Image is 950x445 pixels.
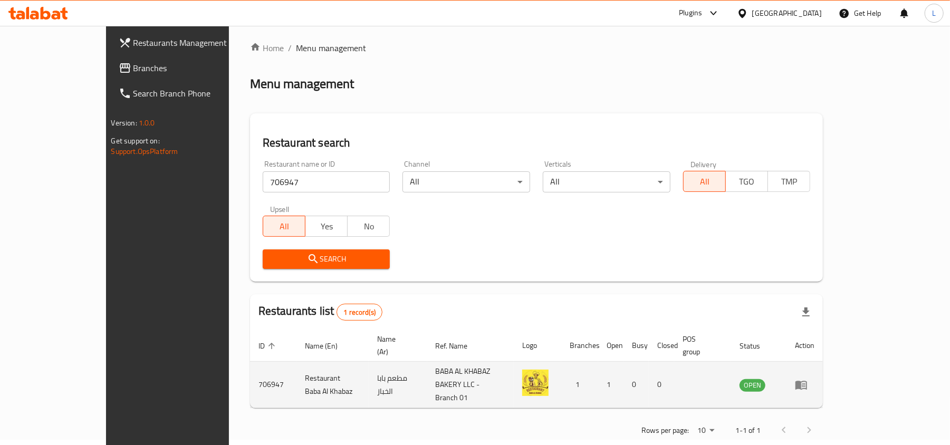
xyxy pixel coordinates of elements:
[263,135,811,151] h2: Restaurant search
[543,171,670,192] div: All
[561,362,598,408] td: 1
[305,216,348,237] button: Yes
[623,362,649,408] td: 0
[932,7,936,19] span: L
[250,362,296,408] td: 706947
[598,362,623,408] td: 1
[752,7,822,19] div: [GEOGRAPHIC_DATA]
[267,219,301,234] span: All
[288,42,292,54] li: /
[110,30,265,55] a: Restaurants Management
[402,171,530,192] div: All
[735,424,761,437] p: 1-1 of 1
[514,330,561,362] th: Logo
[369,362,427,408] td: مطعم بابا الخباز
[111,144,178,158] a: Support.OpsPlatform
[296,42,366,54] span: Menu management
[683,333,718,358] span: POS group
[725,171,768,192] button: TGO
[139,116,155,130] span: 1.0.0
[110,55,265,81] a: Branches
[250,330,823,408] table: enhanced table
[690,160,717,168] label: Delivery
[270,205,290,212] label: Upsell
[250,42,823,54] nav: breadcrumb
[110,81,265,106] a: Search Branch Phone
[740,340,774,352] span: Status
[730,174,764,189] span: TGO
[133,36,256,49] span: Restaurants Management
[263,216,305,237] button: All
[305,340,351,352] span: Name (En)
[772,174,806,189] span: TMP
[793,299,819,325] div: Export file
[250,42,284,54] a: Home
[133,62,256,74] span: Branches
[296,362,369,408] td: Restaurant Baba Al Khabaz
[598,330,623,362] th: Open
[561,330,598,362] th: Branches
[679,7,702,20] div: Plugins
[133,87,256,100] span: Search Branch Phone
[271,253,382,266] span: Search
[641,424,689,437] p: Rows per page:
[740,379,765,392] div: OPEN
[263,249,390,269] button: Search
[649,330,674,362] th: Closed
[111,116,137,130] span: Version:
[263,171,390,192] input: Search for restaurant name or ID..
[258,340,279,352] span: ID
[649,362,674,408] td: 0
[693,423,718,439] div: Rows per page:
[310,219,343,234] span: Yes
[522,370,549,396] img: Restaurant Baba Al Khabaz
[337,307,382,317] span: 1 record(s)
[111,134,160,148] span: Get support on:
[740,379,765,391] span: OPEN
[347,216,390,237] button: No
[767,171,810,192] button: TMP
[786,330,823,362] th: Action
[258,303,382,321] h2: Restaurants list
[377,333,414,358] span: Name (Ar)
[683,171,726,192] button: All
[427,362,514,408] td: BABA AL KHABAZ BAKERY LLC - Branch 01
[436,340,482,352] span: Ref. Name
[250,75,354,92] h2: Menu management
[337,304,382,321] div: Total records count
[623,330,649,362] th: Busy
[352,219,386,234] span: No
[688,174,722,189] span: All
